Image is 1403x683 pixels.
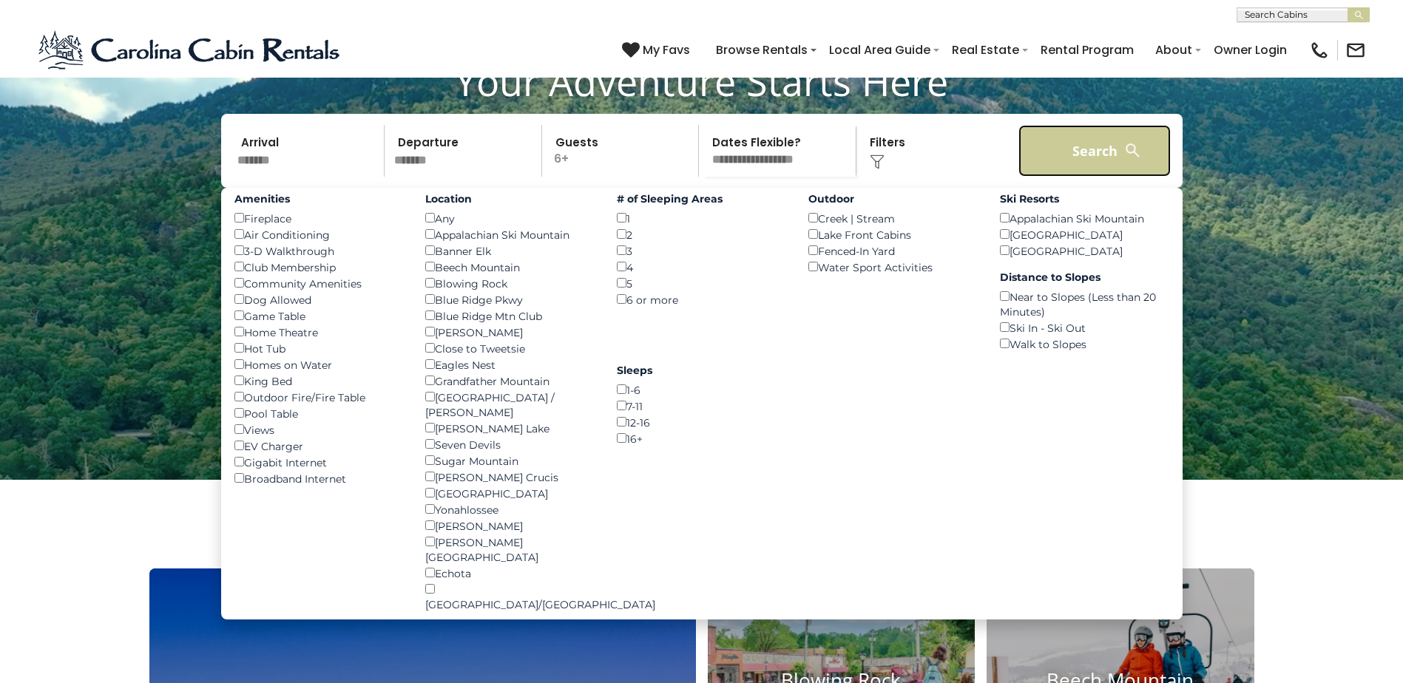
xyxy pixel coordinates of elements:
[234,191,404,206] label: Amenities
[1000,242,1169,259] div: [GEOGRAPHIC_DATA]
[808,191,978,206] label: Outdoor
[1148,37,1200,63] a: About
[808,242,978,259] div: Fenced-In Yard
[425,373,595,389] div: Grandfather Mountain
[234,307,404,324] div: Game Table
[617,259,786,275] div: 4
[1000,319,1169,336] div: Ski In - Ski Out
[617,414,786,430] div: 12-16
[234,421,404,438] div: Views
[425,291,595,307] div: Blue Ridge Pkwy
[425,389,595,420] div: [GEOGRAPHIC_DATA] / [PERSON_NAME]
[617,242,786,259] div: 3
[622,41,694,60] a: My Favs
[425,210,595,226] div: Any
[234,226,404,242] div: Air Conditioning
[234,259,404,275] div: Club Membership
[1000,226,1169,242] div: [GEOGRAPHIC_DATA]
[234,405,404,421] div: Pool Table
[425,469,595,485] div: [PERSON_NAME] Crucis
[870,154,885,169] img: filter--v1.png
[617,398,786,414] div: 7-11
[822,37,938,63] a: Local Area Guide
[425,517,595,534] div: [PERSON_NAME]
[234,454,404,470] div: Gigabit Internet
[1000,210,1169,226] div: Appalachian Ski Mountain
[1345,40,1366,61] img: mail-regular-black.png
[234,470,404,486] div: Broadband Internet
[617,363,786,378] label: Sleeps
[1206,37,1294,63] a: Owner Login
[617,191,786,206] label: # of Sleeping Areas
[234,275,404,291] div: Community Amenities
[234,291,404,307] div: Dog Allowed
[147,517,1257,568] h3: Select Your Destination
[425,436,595,452] div: Seven Devils
[425,242,595,259] div: Banner Elk
[808,210,978,226] div: Creek | Stream
[617,430,786,446] div: 16+
[425,259,595,275] div: Beech Mountain
[1018,125,1172,177] button: Search
[425,226,595,242] div: Appalachian Ski Mountain
[234,324,404,340] div: Home Theatre
[808,259,978,275] div: Water Sport Activities
[1000,288,1169,319] div: Near to Slopes (Less than 20 Minutes)
[234,438,404,454] div: EV Charger
[643,41,690,59] span: My Favs
[425,581,595,612] div: [GEOGRAPHIC_DATA]/[GEOGRAPHIC_DATA]
[425,307,595,324] div: Blue Ridge Mtn Club
[425,452,595,469] div: Sugar Mountain
[425,340,595,356] div: Close to Tweetsie
[1309,40,1330,61] img: phone-regular-black.png
[617,226,786,242] div: 2
[11,58,1392,104] h1: Your Adventure Starts Here
[425,534,595,565] div: [PERSON_NAME][GEOGRAPHIC_DATA]
[425,420,595,436] div: [PERSON_NAME] Lake
[808,226,978,242] div: Lake Front Cabins
[425,501,595,517] div: Yonahlossee
[709,37,815,63] a: Browse Rentals
[617,381,786,398] div: 1-6
[234,210,404,226] div: Fireplace
[617,275,786,291] div: 5
[425,356,595,373] div: Eagles Nest
[234,389,404,405] div: Outdoor Fire/Fire Table
[234,356,404,373] div: Homes on Water
[617,291,786,307] div: 6 or more
[425,485,595,501] div: [GEOGRAPHIC_DATA]
[1000,336,1169,352] div: Walk to Slopes
[1033,37,1141,63] a: Rental Program
[1000,191,1169,206] label: Ski Resorts
[234,242,404,259] div: 3-D Walkthrough
[425,565,595,581] div: Echota
[37,28,344,72] img: Blue-2.png
[425,275,595,291] div: Blowing Rock
[1123,141,1142,160] img: search-regular-white.png
[1000,270,1169,285] label: Distance to Slopes
[234,340,404,356] div: Hot Tub
[425,191,595,206] label: Location
[617,210,786,226] div: 1
[547,125,699,177] p: 6+
[425,324,595,340] div: [PERSON_NAME]
[944,37,1027,63] a: Real Estate
[234,373,404,389] div: King Bed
